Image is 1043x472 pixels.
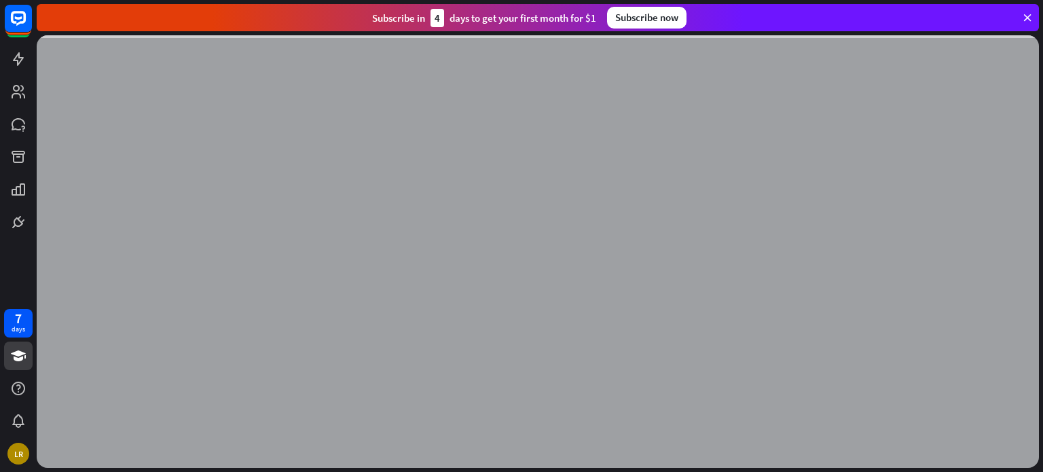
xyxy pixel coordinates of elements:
div: 4 [431,9,444,27]
div: days [12,325,25,334]
div: Subscribe now [607,7,687,29]
div: LR [7,443,29,465]
div: Subscribe in days to get your first month for $1 [372,9,596,27]
a: 7 days [4,309,33,338]
div: 7 [15,312,22,325]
